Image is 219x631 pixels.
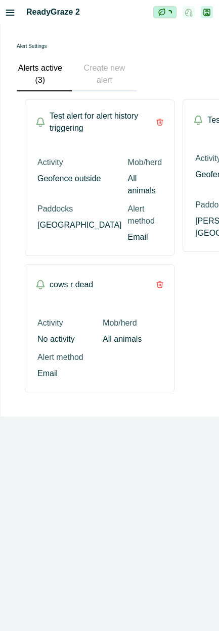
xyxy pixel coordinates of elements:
p: Alert Settings [17,42,47,50]
p: Activity [37,156,63,169]
p: Alert method [37,351,83,363]
p: Test alert for alert history triggering [50,110,156,134]
p: All animals [128,173,162,197]
p: Mob/herd [128,156,162,169]
p: Mob/herd [103,317,137,329]
p: [GEOGRAPHIC_DATA] [37,219,122,231]
p: cows r dead [50,279,93,291]
p: Email [128,231,148,243]
p: Alert method [128,203,162,227]
p: Email [37,367,58,380]
p: Activity [37,317,63,329]
p: No activity [37,333,75,345]
button: Create new alert [72,58,138,91]
p: Paddocks [37,203,73,215]
p: Geofence outside [37,173,101,185]
button: Alerts active (3) [17,58,72,91]
h2: ReadyGraze 2 [26,6,153,18]
p: All animals [103,333,142,345]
